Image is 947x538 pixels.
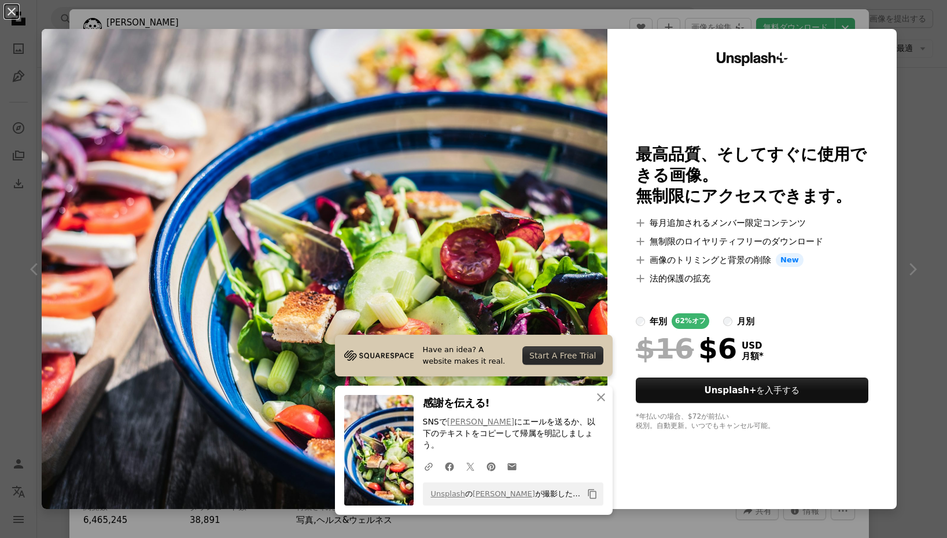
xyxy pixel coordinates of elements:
[423,344,514,367] span: Have an idea? A website makes it real.
[335,335,613,376] a: Have an idea? A website makes it real.Start A Free Trial
[742,341,764,351] span: USD
[776,253,804,267] span: New
[522,346,603,365] div: Start A Free Trial
[705,385,757,396] strong: Unsplash+
[672,313,709,329] div: 62% オフ
[431,489,465,498] a: Unsplash
[636,378,868,403] button: Unsplash+を入手する
[636,144,868,207] h2: 最高品質、そしてすぐに使用できる画像。 無制限にアクセスできます。
[636,412,868,431] div: *年払いの場合、 $72 が前払い 税別。自動更新。いつでもキャンセル可能。
[423,395,603,412] h3: 感謝を伝える!
[481,455,502,478] a: Pinterestでシェアする
[737,314,754,328] div: 月別
[723,317,732,326] input: 月別
[636,334,737,364] div: $6
[636,216,868,230] li: 毎月追加されるメンバー限定コンテンツ
[583,484,602,504] button: クリップボードにコピーする
[636,334,694,364] span: $16
[636,235,868,248] li: 無制限のロイヤリティフリーのダウンロード
[473,489,535,498] a: [PERSON_NAME]
[423,416,603,451] p: SNSで にエールを送るか、以下のテキストをコピーして帰属を明記しましょう。
[447,417,514,426] a: [PERSON_NAME]
[650,314,667,328] div: 年別
[636,253,868,267] li: 画像のトリミングと背景の削除
[344,347,414,364] img: file-1705255347840-230a6ab5bca9image
[439,455,460,478] a: Facebookでシェアする
[636,272,868,286] li: 法的保護の拡充
[636,317,645,326] input: 年別62%オフ
[460,455,481,478] a: Twitterでシェアする
[425,485,583,503] span: の が撮影した写真
[502,455,522,478] a: Eメールでシェアする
